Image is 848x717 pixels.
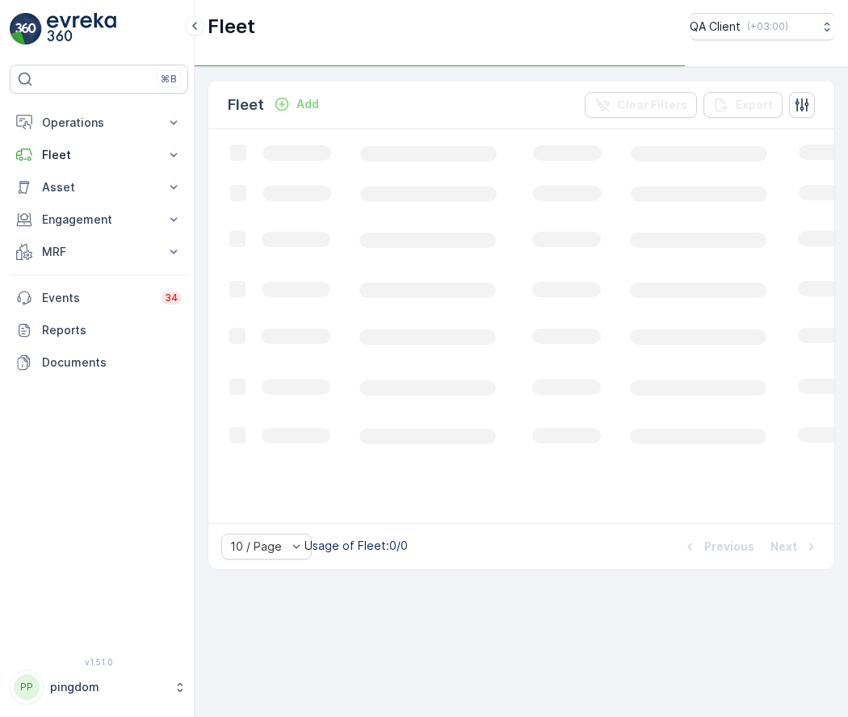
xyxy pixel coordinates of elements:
[690,19,741,35] p: QA Client
[42,115,156,131] p: Operations
[228,94,264,116] p: Fleet
[680,537,756,556] button: Previous
[208,14,255,40] p: Fleet
[736,97,773,113] p: Export
[42,212,156,228] p: Engagement
[770,539,797,555] p: Next
[703,92,783,118] button: Export
[10,107,188,139] button: Operations
[42,244,156,260] p: MRF
[267,94,325,114] button: Add
[617,97,687,113] p: Clear Filters
[296,96,319,112] p: Add
[10,314,188,346] a: Reports
[10,203,188,236] button: Engagement
[747,20,788,33] p: ( +03:00 )
[42,290,152,306] p: Events
[690,13,835,40] button: QA Client(+03:00)
[10,346,188,379] a: Documents
[304,538,408,554] p: Usage of Fleet : 0/0
[585,92,697,118] button: Clear Filters
[10,670,188,704] button: PPpingdom
[10,236,188,268] button: MRF
[47,13,116,45] img: logo_light-DOdMpM7g.png
[10,171,188,203] button: Asset
[42,147,156,163] p: Fleet
[165,291,178,304] p: 34
[42,179,156,195] p: Asset
[10,282,188,314] a: Events34
[14,674,40,700] div: PP
[10,657,188,667] span: v 1.51.0
[42,322,182,338] p: Reports
[10,13,42,45] img: logo
[161,73,177,86] p: ⌘B
[10,139,188,171] button: Fleet
[704,539,754,555] p: Previous
[769,537,821,556] button: Next
[42,354,182,371] p: Documents
[50,679,166,695] p: pingdom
